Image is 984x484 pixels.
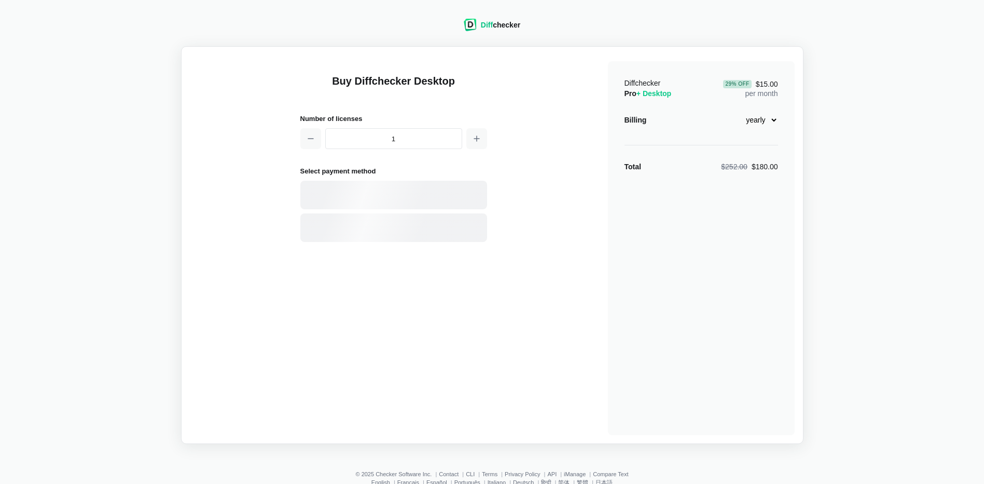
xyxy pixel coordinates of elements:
span: $252.00 [721,163,747,171]
a: Diffchecker logoDiffchecker [464,24,520,33]
span: + Desktop [636,89,671,98]
a: Contact [439,471,459,477]
a: Compare Text [593,471,628,477]
a: iManage [564,471,586,477]
span: Pro [625,89,672,98]
h2: Select payment method [300,166,487,177]
a: CLI [466,471,475,477]
span: $15.00 [723,80,778,88]
span: Diffchecker [625,79,661,87]
div: $180.00 [721,162,778,172]
a: API [547,471,557,477]
span: Diff [481,21,493,29]
a: Terms [482,471,497,477]
input: 1 [325,128,462,149]
h1: Buy Diffchecker Desktop [300,74,487,101]
strong: Total [625,163,641,171]
img: Diffchecker logo [464,19,477,31]
h2: Number of licenses [300,113,487,124]
div: Billing [625,115,647,125]
li: © 2025 Checker Software Inc. [355,471,439,477]
div: per month [723,78,778,99]
div: checker [481,20,520,30]
div: 29 % Off [723,80,751,88]
a: Privacy Policy [505,471,540,477]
